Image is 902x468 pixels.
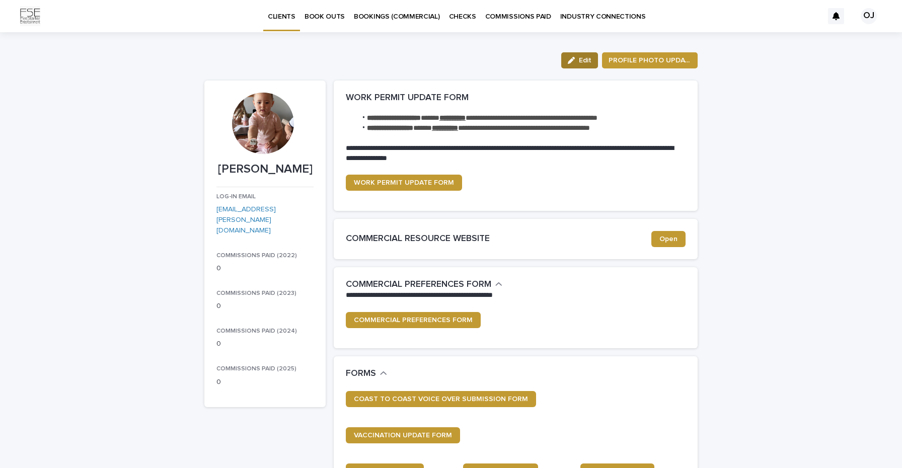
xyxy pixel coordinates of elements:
button: FORMS [346,368,387,379]
button: PROFILE PHOTO UPDATE [602,52,698,68]
span: COAST TO COAST VOICE OVER SUBMISSION FORM [354,396,528,403]
span: Edit [579,57,591,64]
p: 0 [216,339,314,349]
span: WORK PERMIT UPDATE FORM [354,179,454,186]
span: COMMISSIONS PAID (2025) [216,366,296,372]
span: COMMISSIONS PAID (2022) [216,253,297,259]
a: [EMAIL_ADDRESS][PERSON_NAME][DOMAIN_NAME] [216,206,276,234]
button: COMMERCIAL PREFERENCES FORM [346,279,502,290]
span: COMMISSIONS PAID (2023) [216,290,296,296]
span: Open [659,236,678,243]
p: [PERSON_NAME] [216,162,314,177]
span: COMMISSIONS PAID (2024) [216,328,297,334]
button: Edit [561,52,598,68]
span: PROFILE PHOTO UPDATE [609,55,691,65]
a: COMMERCIAL PREFERENCES FORM [346,312,481,328]
h2: FORMS [346,368,376,379]
img: Km9EesSdRbS9ajqhBzyo [20,6,40,26]
span: LOG-IN EMAIL [216,194,256,200]
a: WORK PERMIT UPDATE FORM [346,175,462,191]
h2: COMMERCIAL RESOURCE WEBSITE [346,233,651,245]
span: VACCINATION UPDATE FORM [354,432,452,439]
h2: COMMERCIAL PREFERENCES FORM [346,279,491,290]
span: COMMERCIAL PREFERENCES FORM [354,317,473,324]
a: Open [651,231,686,247]
a: VACCINATION UPDATE FORM [346,427,460,443]
h2: WORK PERMIT UPDATE FORM [346,93,469,104]
p: 0 [216,301,314,311]
a: COAST TO COAST VOICE OVER SUBMISSION FORM [346,391,536,407]
div: OJ [861,8,877,24]
p: 0 [216,377,314,387]
p: 0 [216,263,314,274]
